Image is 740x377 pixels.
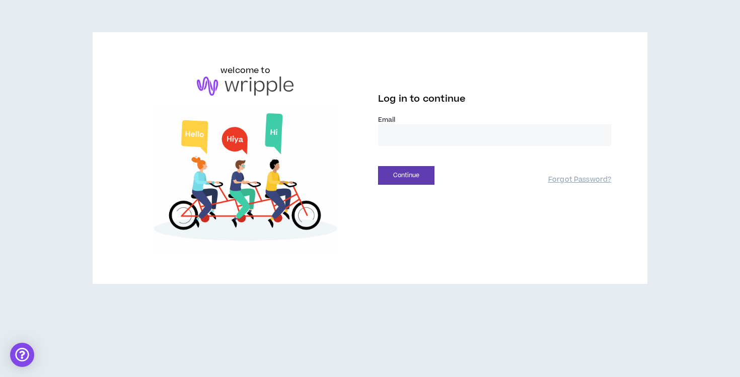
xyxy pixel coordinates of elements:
[378,166,434,185] button: Continue
[378,115,611,124] label: Email
[10,343,34,367] div: Open Intercom Messenger
[129,106,362,252] img: Welcome to Wripple
[548,175,611,185] a: Forgot Password?
[378,93,466,105] span: Log in to continue
[197,77,293,96] img: logo-brand.png
[220,64,270,77] h6: welcome to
